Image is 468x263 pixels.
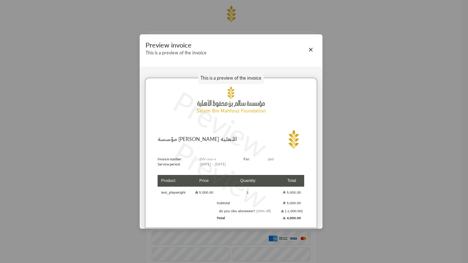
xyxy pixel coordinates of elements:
p: ziad [268,156,304,162]
table: Products [158,174,304,223]
th: Total [279,175,304,187]
p: Preview invoice [146,41,207,49]
p: Preview [165,130,276,220]
p: This is a preview of the invoice [146,50,207,56]
p: مؤسسة [PERSON_NAME] الأهلية [158,136,237,143]
td: 5,000.00 [279,198,304,208]
td: test_playwright [158,187,192,197]
p: Invoice number: [158,156,182,162]
img: hdromg_oukvb.png [146,79,316,122]
td: 5,000.00 [279,187,304,197]
th: Product [158,175,192,187]
td: 4,000.00 [279,214,304,222]
p: This is a preview of the invoice [198,73,264,84]
p: Service period: [158,161,182,167]
td: Total [216,214,279,222]
td: Subtotal [216,198,279,208]
p: Preview [165,80,276,169]
span: (20% off) [256,209,271,213]
img: Logo [282,129,304,150]
td: (-1,000.00) [279,209,304,214]
td: 5,000.00 [192,187,216,197]
button: Close [307,46,315,54]
td: do you ribu aloneeee? [216,209,279,214]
